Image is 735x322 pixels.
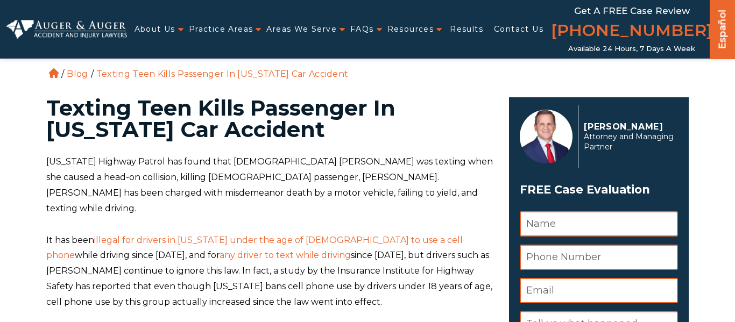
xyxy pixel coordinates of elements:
a: illegal for drivers in [US_STATE] under the age of [DEMOGRAPHIC_DATA] to use a cell phone [46,235,463,261]
a: Practice Areas [189,18,253,40]
img: Auger & Auger Accident and Injury Lawyers Logo [6,20,127,38]
a: FAQs [350,18,374,40]
input: Phone Number [520,245,678,270]
a: Areas We Serve [266,18,337,40]
span: Available 24 Hours, 7 Days a Week [568,45,695,53]
span: FREE Case Evaluation [520,180,678,200]
input: Name [520,211,678,237]
p: [US_STATE] Highway Patrol has found that [DEMOGRAPHIC_DATA] [PERSON_NAME] was texting when she ca... [46,154,496,216]
a: any driver to text while driving [220,250,351,260]
span: Attorney and Managing Partner [584,132,678,152]
a: Resources [387,18,434,40]
a: Contact Us [494,18,543,40]
span: Get a FREE Case Review [574,5,690,16]
img: Herbert Auger [520,110,573,163]
h1: Texting Teen Kills Passenger In [US_STATE] Car Accident [46,97,496,140]
input: Email [520,278,678,303]
a: Blog [67,69,88,79]
p: It has been while driving since [DATE], and for since [DATE], but drivers such as [PERSON_NAME] c... [46,233,496,310]
a: About Us [135,18,175,40]
a: Results [450,18,483,40]
a: Home [49,68,59,78]
a: [PHONE_NUMBER] [551,19,712,45]
li: Texting Teen Kills Passenger In [US_STATE] Car Accident [94,69,351,79]
p: [PERSON_NAME] [584,121,678,132]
